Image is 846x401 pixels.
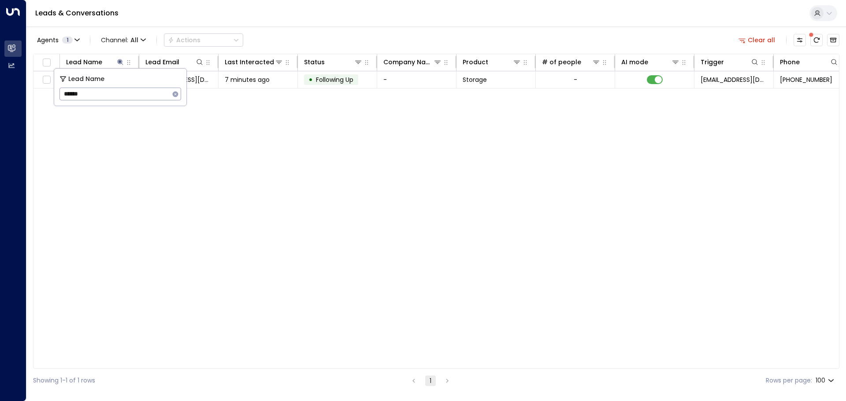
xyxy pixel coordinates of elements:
[794,34,806,46] button: Customize
[164,33,243,47] button: Actions
[780,57,839,67] div: Phone
[542,57,581,67] div: # of people
[701,57,724,67] div: Trigger
[304,57,363,67] div: Status
[816,374,836,387] div: 100
[574,75,577,84] div: -
[780,57,800,67] div: Phone
[463,75,487,84] span: Storage
[542,57,601,67] div: # of people
[33,376,95,385] div: Showing 1-1 of 1 rows
[37,37,59,43] span: Agents
[304,57,325,67] div: Status
[168,36,200,44] div: Actions
[621,57,648,67] div: AI mode
[308,72,313,87] div: •
[316,75,353,84] span: Following Up
[68,74,104,84] span: Lead Name
[408,375,453,386] nav: pagination navigation
[766,376,812,385] label: Rows per page:
[621,57,680,67] div: AI mode
[735,34,779,46] button: Clear all
[66,57,102,67] div: Lead Name
[33,34,83,46] button: Agents1
[145,57,204,67] div: Lead Email
[383,57,433,67] div: Company Name
[425,375,436,386] button: page 1
[225,57,283,67] div: Last Interacted
[66,57,125,67] div: Lead Name
[145,57,179,67] div: Lead Email
[130,37,138,44] span: All
[463,57,521,67] div: Product
[164,33,243,47] div: Button group with a nested menu
[780,75,832,84] span: +447412463364
[827,34,839,46] button: Archived Leads
[41,57,52,68] span: Toggle select all
[701,75,767,84] span: leads@space-station.co.uk
[377,71,456,88] td: -
[97,34,149,46] span: Channel:
[41,74,52,85] span: Toggle select row
[810,34,823,46] span: There are new threads available. Refresh the grid to view the latest updates.
[225,57,274,67] div: Last Interacted
[463,57,488,67] div: Product
[97,34,149,46] button: Channel:All
[35,8,119,18] a: Leads & Conversations
[383,57,442,67] div: Company Name
[62,37,73,44] span: 1
[701,57,759,67] div: Trigger
[225,75,270,84] span: 7 minutes ago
